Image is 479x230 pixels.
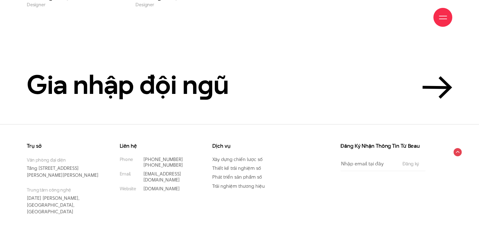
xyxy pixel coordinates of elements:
h2: Gia nhập đội n ũ [27,71,229,99]
h3: Dịch vụ [212,143,286,149]
small: Văn phòng đại diện [27,157,101,163]
a: Phát triển sản phẩm số [212,174,262,180]
a: Gia nhập đội ngũ [27,71,452,99]
en: g [198,66,214,103]
input: Nhập email tại đây [340,157,396,171]
a: [EMAIL_ADDRESS][DOMAIN_NAME] [143,170,181,183]
a: Xây dựng chiến lược số [212,156,263,163]
p: Tầng [STREET_ADDRESS][PERSON_NAME][PERSON_NAME] [27,157,101,179]
a: Thiết kế trải nghiệm số [212,165,261,171]
small: Email [120,171,131,177]
h3: Trụ sở [27,143,101,149]
a: [PHONE_NUMBER] [143,156,183,163]
a: Trải nghiệm thương hiệu [212,183,265,189]
h3: Đăng Ký Nhận Thông Tin Từ Beau [340,143,425,149]
small: Website [120,186,136,192]
p: [DATE] [PERSON_NAME], [GEOGRAPHIC_DATA], [GEOGRAPHIC_DATA] [27,187,101,215]
a: [PHONE_NUMBER] [143,162,183,168]
small: Trung tâm công nghệ [27,187,101,193]
small: Phone [120,157,133,162]
a: [DOMAIN_NAME] [143,185,180,192]
input: Đăng ký [401,161,421,166]
h3: Liên hệ [120,143,194,149]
